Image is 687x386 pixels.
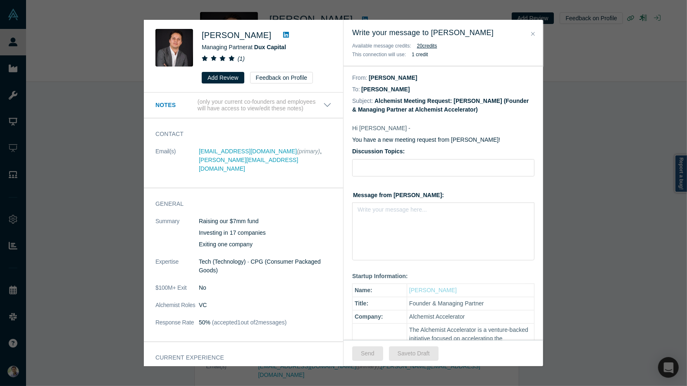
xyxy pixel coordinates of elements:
button: Send [352,346,383,361]
dd: [PERSON_NAME] [369,74,417,81]
div: rdw-editor [358,205,529,219]
button: Close [529,29,537,39]
h3: Notes [155,101,196,110]
a: Dux Capital [254,44,286,50]
dd: Alchemist Meeting Request: [PERSON_NAME] (Founder & Managing Partner at Alchemist Accelerator) [352,98,529,113]
span: (accepted 1 out of 2 messages) [210,319,286,326]
dd: No [199,284,332,292]
p: Raising our $7mm fund [199,217,332,226]
b: 1 credit [412,52,428,57]
p: (only your current co-founders and employees will have access to view/edit these notes) [198,98,323,112]
p: Hi [PERSON_NAME] - [352,124,534,133]
dt: Summary [155,217,199,257]
button: Add Review [202,72,244,83]
dt: To: [352,85,360,94]
dd: , [199,147,332,173]
h3: Contact [155,130,320,138]
label: Discussion Topics: [352,147,534,156]
a: [EMAIL_ADDRESS][DOMAIN_NAME] [199,148,297,155]
dt: Alchemist Roles [155,301,199,318]
i: ( 1 ) [238,55,245,62]
dt: From: [352,74,367,82]
dt: Response Rate [155,318,199,336]
dt: Email(s) [155,147,199,182]
button: 20credits [417,42,437,50]
button: Feedback on Profile [250,72,313,83]
dt: $100M+ Exit [155,284,199,301]
span: This connection will use: [352,52,406,57]
h3: Write your message to [PERSON_NAME] [352,27,534,38]
span: (primary) [297,148,320,155]
dd: [PERSON_NAME] [361,86,410,93]
p: Investing in 17 companies [199,229,332,237]
label: Message from [PERSON_NAME]: [352,188,534,200]
a: [PERSON_NAME] [202,31,271,40]
p: You have a new meeting request from [PERSON_NAME]! [352,136,534,144]
img: Daniel Santamarina's Profile Image [155,29,193,67]
h3: General [155,200,320,208]
dd: VC [199,301,332,310]
a: [PERSON_NAME][EMAIL_ADDRESS][DOMAIN_NAME] [199,157,298,172]
dt: Expertise [155,257,199,284]
button: Notes (only your current co-founders and employees will have access to view/edit these notes) [155,98,332,112]
h3: Current Experience [155,353,320,362]
span: Managing Partner at [202,44,286,50]
span: Available message credits: [352,43,411,49]
p: Exiting one company [199,240,332,249]
span: Tech (Technology) · CPG (Consumer Packaged Goods) [199,258,321,274]
span: 50% [199,319,210,326]
div: rdw-wrapper [352,203,534,260]
dt: Subject: [352,97,373,105]
button: Saveto Draft [389,346,439,361]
